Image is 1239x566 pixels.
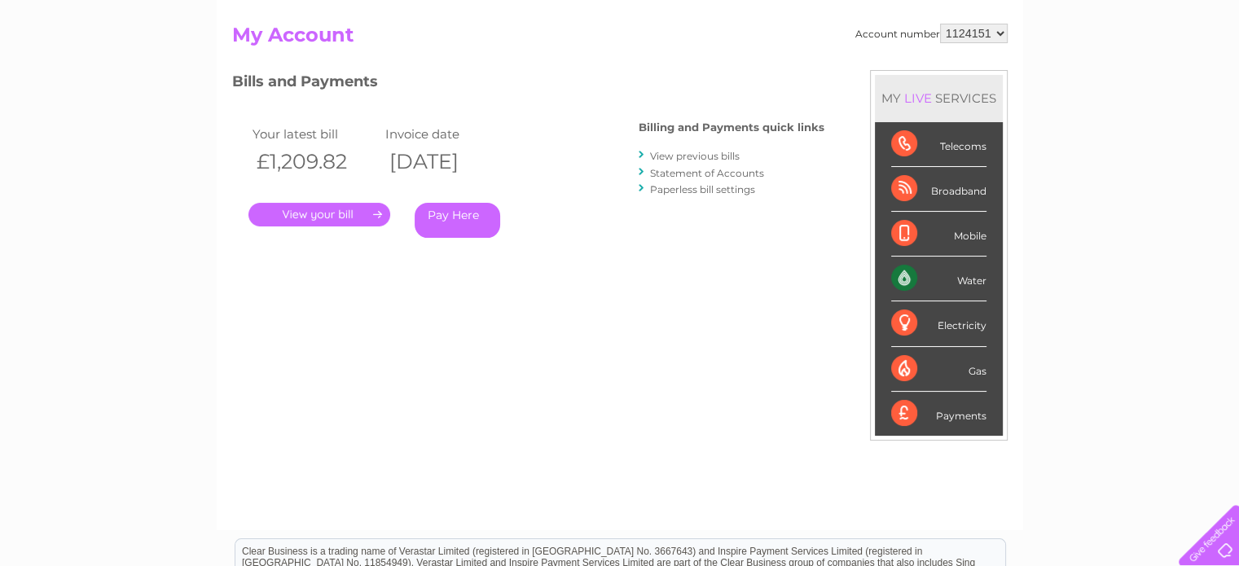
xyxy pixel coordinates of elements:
[891,257,986,301] div: Water
[381,145,515,178] th: [DATE]
[650,183,755,195] a: Paperless bill settings
[1131,69,1171,81] a: Contact
[381,123,515,145] td: Invoice date
[248,145,382,178] th: £1,209.82
[248,123,382,145] td: Your latest bill
[43,42,126,92] img: logo.png
[901,90,935,106] div: LIVE
[932,8,1044,29] a: 0333 014 3131
[650,150,740,162] a: View previous bills
[235,9,1005,79] div: Clear Business is a trading name of Verastar Limited (registered in [GEOGRAPHIC_DATA] No. 3667643...
[1185,69,1224,81] a: Log out
[639,121,824,134] h4: Billing and Payments quick links
[232,70,824,99] h3: Bills and Payments
[891,167,986,212] div: Broadband
[415,203,500,238] a: Pay Here
[248,203,390,226] a: .
[232,24,1008,55] h2: My Account
[891,347,986,392] div: Gas
[952,69,983,81] a: Water
[993,69,1029,81] a: Energy
[891,212,986,257] div: Mobile
[650,167,764,179] a: Statement of Accounts
[1039,69,1087,81] a: Telecoms
[875,75,1003,121] div: MY SERVICES
[1097,69,1121,81] a: Blog
[891,301,986,346] div: Electricity
[891,122,986,167] div: Telecoms
[855,24,1008,43] div: Account number
[891,392,986,436] div: Payments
